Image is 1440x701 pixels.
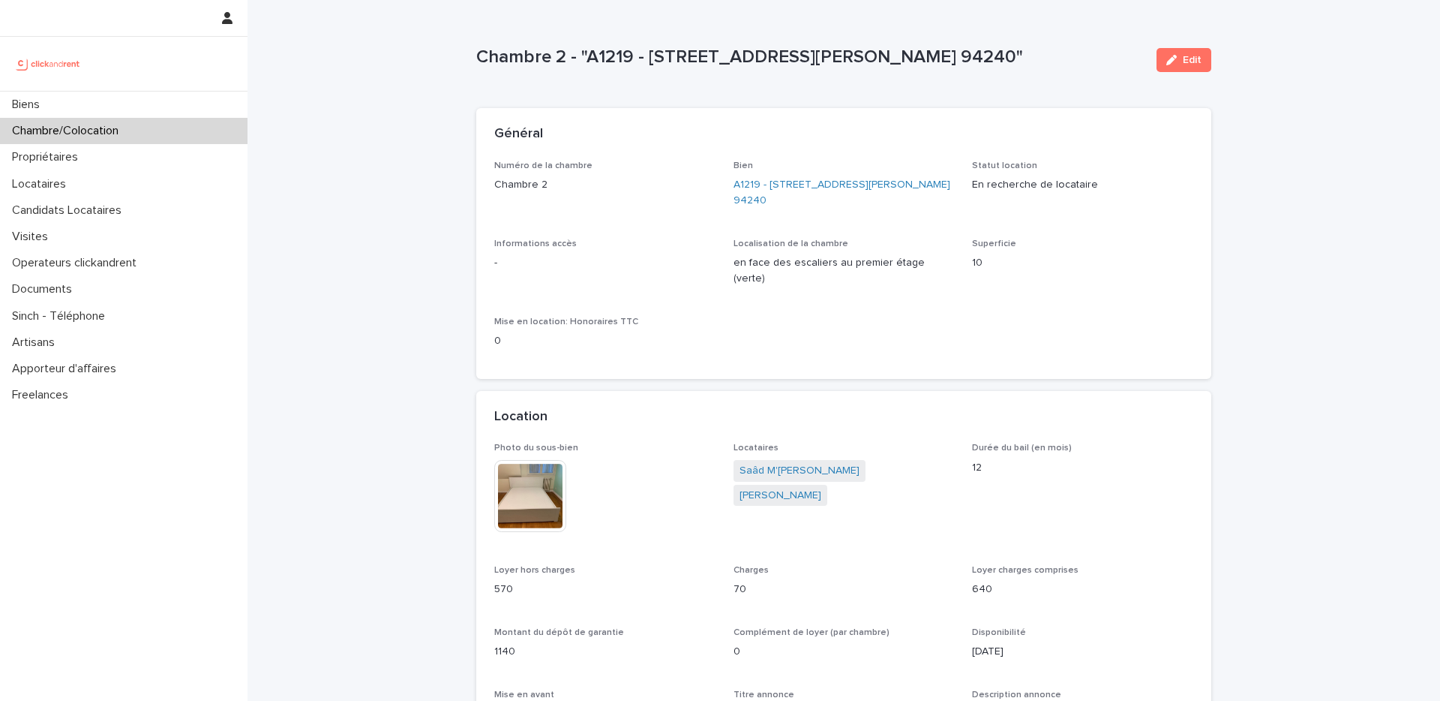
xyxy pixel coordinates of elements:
[6,177,78,191] p: Locataires
[972,644,1193,660] p: [DATE]
[6,230,60,244] p: Visites
[733,566,769,575] span: Charges
[6,282,84,296] p: Documents
[733,582,955,597] p: 70
[494,126,543,143] h2: Général
[6,203,133,218] p: Candidats Locataires
[12,49,85,79] img: UCB0brd3T0yccxBKYDjQ
[494,177,715,193] p: Chambre 2
[6,388,80,402] p: Freelances
[972,690,1061,699] span: Description annonce
[733,628,889,637] span: Complément de loyer (par chambre)
[494,255,715,271] p: -
[972,460,1193,476] p: 12
[494,239,577,248] span: Informations accès
[972,255,1193,271] p: 10
[494,566,575,575] span: Loyer hors charges
[1156,48,1211,72] button: Edit
[6,309,117,323] p: Sinch - Téléphone
[1183,55,1201,65] span: Edit
[494,317,638,326] span: Mise en location: Honoraires TTC
[6,335,67,350] p: Artisans
[6,124,130,138] p: Chambre/Colocation
[494,582,715,597] p: 570
[972,177,1193,193] p: En recherche de locataire
[972,161,1037,170] span: Statut location
[739,463,859,479] a: Saâd M'[PERSON_NAME]
[972,239,1016,248] span: Superficie
[972,566,1078,575] span: Loyer charges comprises
[494,444,578,453] span: Photo du sous-bien
[733,239,848,248] span: Localisation de la chambre
[733,161,753,170] span: Bien
[733,444,778,453] span: Locataires
[494,690,554,699] span: Mise en avant
[6,362,128,376] p: Apporteur d'affaires
[494,409,547,426] h2: Location
[494,644,715,660] p: 1140
[733,255,955,287] p: en face des escaliers au premier étage (verte)
[972,444,1072,453] span: Durée du bail (en mois)
[733,690,794,699] span: Titre annonce
[972,582,1193,597] p: 640
[733,177,955,209] a: A1219 - [STREET_ADDRESS][PERSON_NAME] 94240
[6,150,90,164] p: Propriétaires
[494,161,592,170] span: Numéro de la chambre
[494,628,624,637] span: Montant du dépôt de garantie
[972,628,1026,637] span: Disponibilité
[494,333,715,349] p: 0
[6,98,52,112] p: Biens
[739,488,821,504] a: [PERSON_NAME]
[6,256,148,270] p: Operateurs clickandrent
[476,47,1144,68] p: Chambre 2 - "A1219 - [STREET_ADDRESS][PERSON_NAME] 94240"
[733,644,955,660] p: 0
